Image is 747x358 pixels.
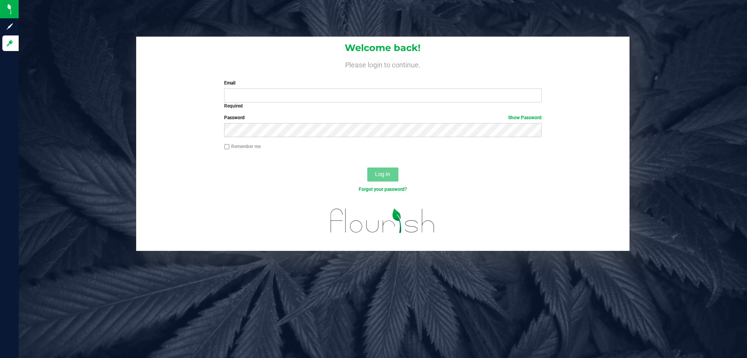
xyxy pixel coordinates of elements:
[6,39,14,47] inline-svg: Log in
[224,79,541,86] label: Email
[224,115,245,120] span: Password
[224,103,243,109] strong: Required
[6,23,14,30] inline-svg: Sign up
[224,143,261,150] label: Remember me
[136,43,630,53] h1: Welcome back!
[224,144,230,150] input: Remember me
[321,201,444,241] img: flourish_logo.svg
[367,168,398,182] button: Log In
[508,115,542,120] a: Show Password
[359,187,407,192] a: Forgot your password?
[136,59,630,69] h4: Please login to continue.
[375,171,390,177] span: Log In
